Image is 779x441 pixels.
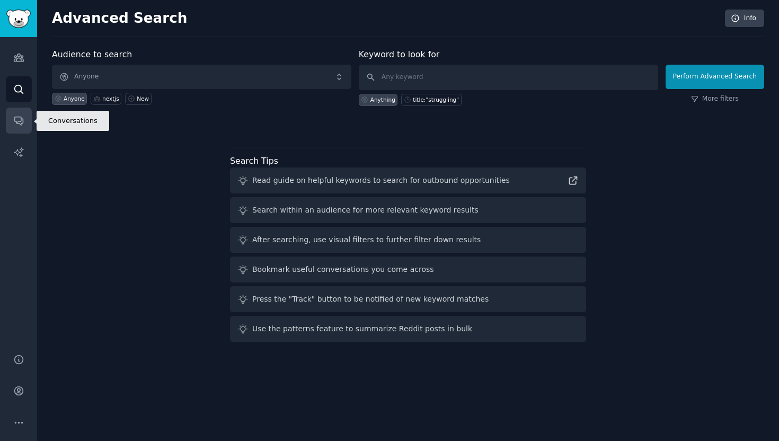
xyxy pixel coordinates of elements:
[252,175,510,186] div: Read guide on helpful keywords to search for outbound opportunities
[137,95,149,102] div: New
[359,49,440,59] label: Keyword to look for
[52,49,132,59] label: Audience to search
[52,65,351,89] button: Anyone
[6,10,31,28] img: GummySearch logo
[230,156,278,166] label: Search Tips
[252,234,481,245] div: After searching, use visual filters to further filter down results
[666,65,764,89] button: Perform Advanced Search
[102,95,119,102] div: nextjs
[252,205,479,216] div: Search within an audience for more relevant keyword results
[252,323,472,334] div: Use the patterns feature to summarize Reddit posts in bulk
[413,96,459,103] div: title:"struggling"
[64,95,85,102] div: Anyone
[725,10,764,28] a: Info
[252,264,434,275] div: Bookmark useful conversations you come across
[125,93,151,105] a: New
[359,65,658,90] input: Any keyword
[370,96,395,103] div: Anything
[252,294,489,305] div: Press the "Track" button to be notified of new keyword matches
[691,94,739,104] a: More filters
[52,10,719,27] h2: Advanced Search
